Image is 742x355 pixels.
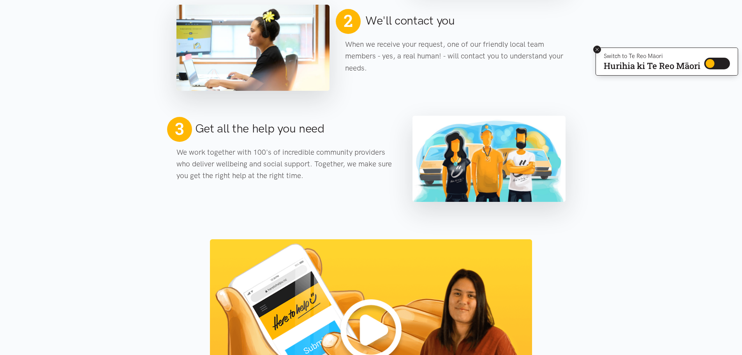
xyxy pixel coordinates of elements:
[195,120,324,137] h2: Get all the help you need
[176,147,397,182] p: We work together with 100's of incredible community providers who deliver wellbeing and social su...
[604,54,700,58] p: Switch to Te Reo Māori
[604,62,700,69] p: Hurihia ki Te Reo Māori
[365,12,455,29] h2: We'll contact you
[345,39,566,74] p: When we receive your request, one of our friendly local team members - yes, a real human! - will ...
[340,7,356,34] span: 2
[175,118,183,139] span: 3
